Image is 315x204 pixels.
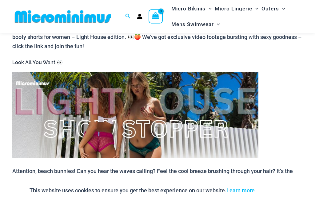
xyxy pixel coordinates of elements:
[260,1,287,17] a: OutersMenu ToggleMenu Toggle
[261,1,279,17] span: Outers
[279,1,285,17] span: Menu Toggle
[12,24,303,51] p: Bootylicious babes, assemble! [PERSON_NAME] and [PERSON_NAME] are serving major #leggoals in our ...
[252,1,258,17] span: Menu Toggle
[213,1,260,17] a: Micro LingerieMenu ToggleMenu Toggle
[149,10,163,24] a: View Shopping Cart, empty
[259,183,285,198] button: Accept
[171,1,205,17] span: Micro Bikinis
[12,60,63,66] strong: Look All You Want 👀
[226,187,255,194] a: Learn more
[125,13,131,21] a: Search icon link
[137,14,142,19] a: Account icon link
[30,186,255,195] p: This website uses cookies to ensure you get the best experience on our website.
[12,72,258,158] img: Models Lauren and Melissa wearing the Microminimus Light House Mesh Shorts
[12,10,114,24] img: MM SHOP LOGO FLAT
[12,167,303,185] p: Attention, beach bunnies! ️Can you hear the waves calling? Feel the cool breeze brushing through ...
[170,1,213,17] a: Micro BikinisMenu ToggleMenu Toggle
[205,1,212,17] span: Menu Toggle
[214,17,220,32] span: Menu Toggle
[170,17,221,32] a: Mens SwimwearMenu ToggleMenu Toggle
[215,1,252,17] span: Micro Lingerie
[171,17,214,32] span: Mens Swimwear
